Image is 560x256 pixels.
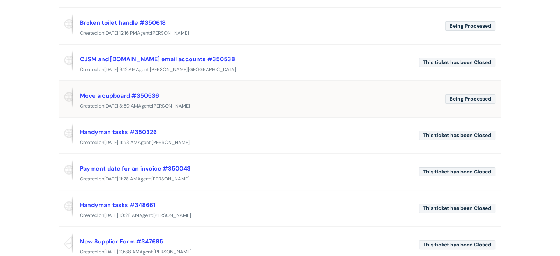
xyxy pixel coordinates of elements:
[445,94,495,104] span: Being Processed
[80,92,159,99] a: Move a cupboard #350536
[59,160,73,180] span: Reported via portal
[59,138,501,147] div: Created on Agent:
[419,204,495,213] span: This ticket has been Closed
[80,19,166,27] a: Broken toilet handle #350618
[104,103,138,109] span: [DATE] 8:50 AM
[150,66,236,73] span: [PERSON_NAME][GEOGRAPHIC_DATA]
[153,212,191,218] span: [PERSON_NAME]
[151,30,189,36] span: [PERSON_NAME]
[104,30,137,36] span: [DATE] 12:16 PM
[59,87,73,108] span: Reported via portal
[152,139,190,145] span: [PERSON_NAME]
[152,103,190,109] span: [PERSON_NAME]
[104,66,136,73] span: [DATE] 9:12 AM
[419,240,495,249] span: This ticket has been Closed
[59,102,501,111] div: Created on Agent:
[59,29,501,38] div: Created on Agent:
[104,176,137,182] span: [DATE] 11:28 AM
[59,50,73,71] span: Reported via portal
[445,21,495,31] span: Being Processed
[104,249,140,255] span: [DATE] 10:38 AM
[59,14,73,35] span: Reported via portal
[419,131,495,140] span: This ticket has been Closed
[80,55,235,63] a: CJSM and [DOMAIN_NAME] email accounts #350538
[80,128,157,136] a: Handyman tasks #350326
[59,123,73,144] span: Reported via portal
[104,139,138,145] span: [DATE] 11:53 AM
[59,175,501,184] div: Created on Agent:
[154,249,191,255] span: [PERSON_NAME]
[59,196,73,217] span: Reported via portal
[104,212,139,218] span: [DATE] 10:28 AM
[59,233,73,253] span: Reported via email
[151,176,189,182] span: [PERSON_NAME]
[419,167,495,176] span: This ticket has been Closed
[59,211,501,220] div: Created on Agent:
[59,65,501,74] div: Created on Agent:
[419,58,495,67] span: This ticket has been Closed
[80,238,163,245] a: New Supplier Form #347685
[80,201,155,209] a: Handyman tasks #348661
[80,165,191,172] a: Payment date for an invoice #350043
